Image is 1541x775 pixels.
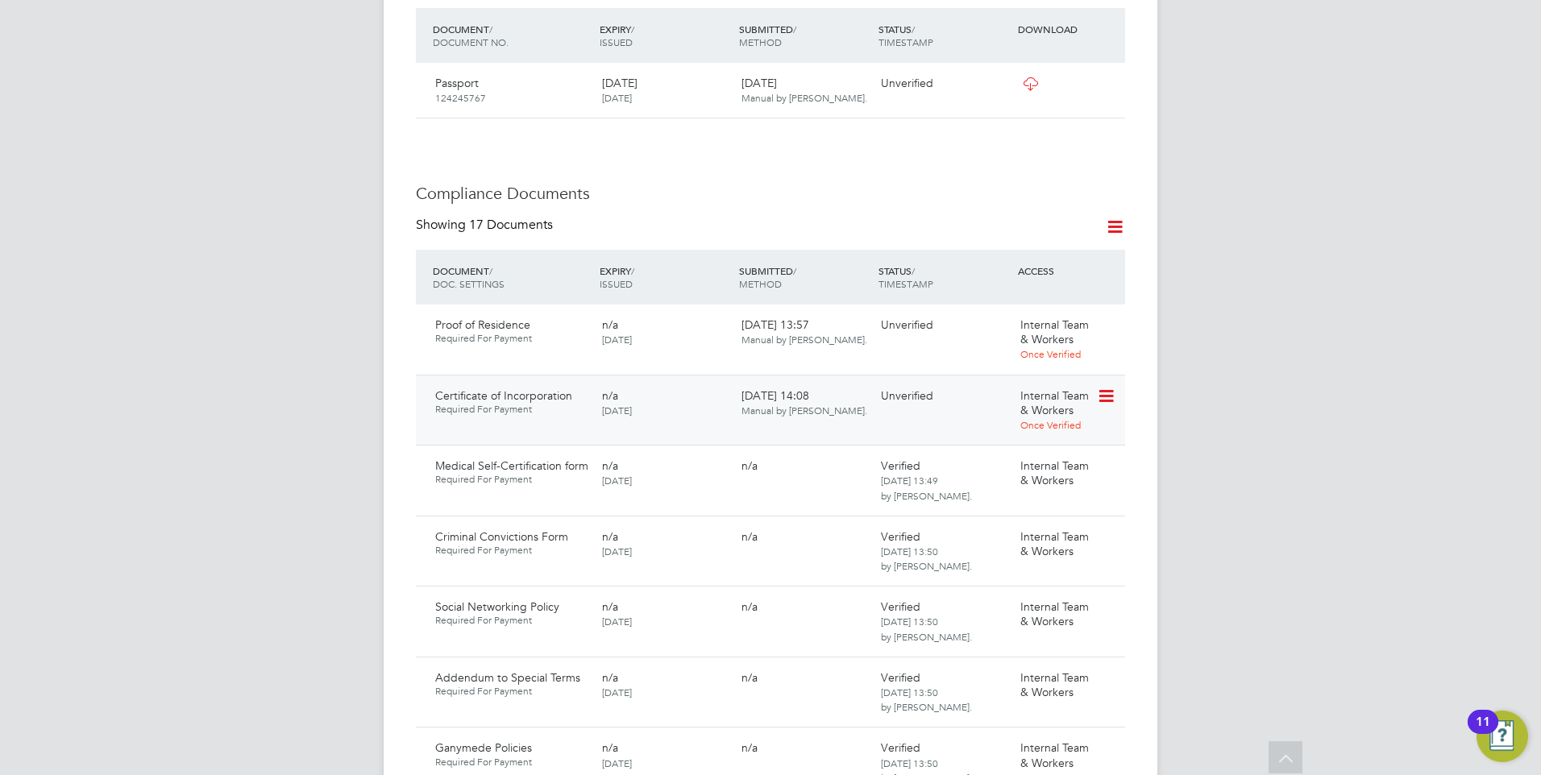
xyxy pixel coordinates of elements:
[596,69,735,111] div: [DATE]
[435,529,568,544] span: Criminal Convictions Form
[600,277,633,290] span: ISSUED
[602,529,618,544] span: n/a
[735,69,874,111] div: [DATE]
[489,264,492,277] span: /
[435,388,572,403] span: Certificate of Incorporation
[435,740,532,755] span: Ganymede Policies
[602,458,618,473] span: n/a
[741,458,758,473] span: n/a
[435,670,580,685] span: Addendum to Special Terms
[881,317,933,332] span: Unverified
[912,264,915,277] span: /
[602,333,632,346] span: [DATE]
[435,614,589,627] span: Required For Payment
[416,217,556,234] div: Showing
[1020,740,1089,769] span: Internal Team & Workers
[602,740,618,755] span: n/a
[1020,388,1089,417] span: Internal Team & Workers
[435,599,559,614] span: Social Networking Policy
[433,35,509,48] span: DOCUMENT NO.
[602,545,632,557] span: [DATE]
[602,599,618,614] span: n/a
[602,91,632,104] span: [DATE]
[881,545,972,572] span: [DATE] 13:50 by [PERSON_NAME].
[735,15,874,56] div: SUBMITTED
[881,599,920,614] span: Verified
[435,403,589,416] span: Required For Payment
[435,544,589,557] span: Required For Payment
[881,740,920,755] span: Verified
[1020,458,1089,487] span: Internal Team & Workers
[1020,529,1089,558] span: Internal Team & Workers
[435,332,589,345] span: Required For Payment
[602,388,618,403] span: n/a
[602,474,632,487] span: [DATE]
[878,35,933,48] span: TIMESTAMP
[739,277,782,290] span: METHOD
[416,183,1125,204] h3: Compliance Documents
[881,76,933,90] span: Unverified
[489,23,492,35] span: /
[433,277,505,290] span: DOC. SETTINGS
[741,670,758,685] span: n/a
[435,458,588,473] span: Medical Self-Certification form
[881,529,920,544] span: Verified
[741,388,867,417] span: [DATE] 14:08
[1014,15,1125,44] div: DOWNLOAD
[1476,722,1490,743] div: 11
[741,91,867,104] span: Manual by [PERSON_NAME].
[793,23,796,35] span: /
[600,35,633,48] span: ISSUED
[435,685,589,698] span: Required For Payment
[735,256,874,298] div: SUBMITTED
[602,670,618,685] span: n/a
[881,670,920,685] span: Verified
[1020,418,1081,431] span: Once Verified
[793,264,796,277] span: /
[741,529,758,544] span: n/a
[435,473,589,486] span: Required For Payment
[602,686,632,698] span: [DATE]
[1020,347,1081,360] span: Once Verified
[435,756,589,769] span: Required For Payment
[874,15,1014,56] div: STATUS
[739,35,782,48] span: METHOD
[602,404,632,417] span: [DATE]
[631,264,634,277] span: /
[1020,670,1089,699] span: Internal Team & Workers
[741,740,758,755] span: n/a
[596,256,735,298] div: EXPIRY
[429,256,596,298] div: DOCUMENT
[631,23,634,35] span: /
[741,333,867,346] span: Manual by [PERSON_NAME].
[881,615,972,642] span: [DATE] 13:50 by [PERSON_NAME].
[435,91,486,104] span: 124245767
[881,474,972,501] span: [DATE] 13:49 by [PERSON_NAME].
[912,23,915,35] span: /
[1020,317,1089,346] span: Internal Team & Workers
[741,404,867,417] span: Manual by [PERSON_NAME].
[596,15,735,56] div: EXPIRY
[435,317,530,332] span: Proof of Residence
[1477,711,1528,762] button: Open Resource Center, 11 new notifications
[1014,256,1125,285] div: ACCESS
[741,317,867,346] span: [DATE] 13:57
[1020,599,1089,628] span: Internal Team & Workers
[602,756,632,769] span: [DATE]
[741,599,758,614] span: n/a
[881,388,933,403] span: Unverified
[881,686,972,713] span: [DATE] 13:50 by [PERSON_NAME].
[602,317,618,332] span: n/a
[602,615,632,628] span: [DATE]
[429,15,596,56] div: DOCUMENT
[874,256,1014,298] div: STATUS
[878,277,933,290] span: TIMESTAMP
[469,217,553,233] span: 17 Documents
[881,458,920,473] span: Verified
[429,69,596,111] div: Passport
